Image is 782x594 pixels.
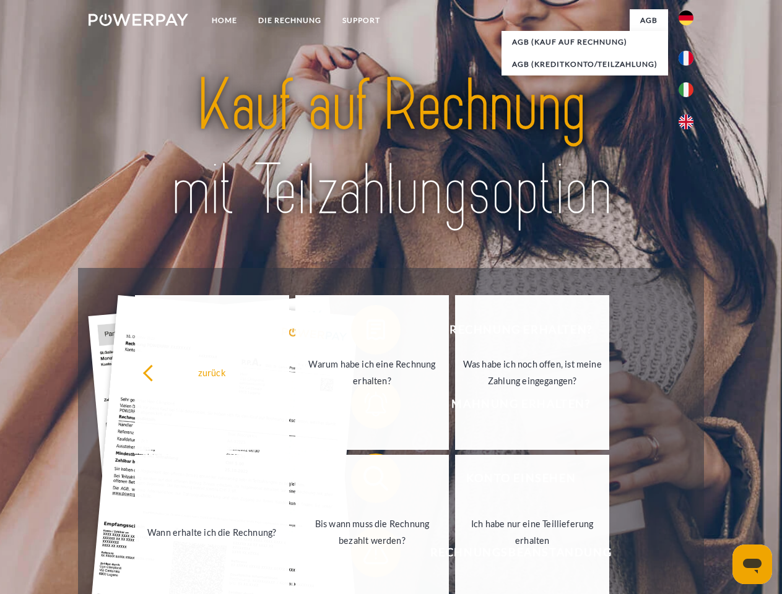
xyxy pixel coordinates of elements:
img: en [679,114,693,129]
a: Home [201,9,248,32]
img: de [679,11,693,25]
a: Was habe ich noch offen, ist meine Zahlung eingegangen? [455,295,609,450]
img: title-powerpay_de.svg [118,59,664,237]
a: DIE RECHNUNG [248,9,332,32]
div: Warum habe ich eine Rechnung erhalten? [303,356,442,389]
img: logo-powerpay-white.svg [89,14,188,26]
div: Was habe ich noch offen, ist meine Zahlung eingegangen? [463,356,602,389]
div: Bis wann muss die Rechnung bezahlt werden? [303,515,442,549]
img: it [679,82,693,97]
a: AGB (Kauf auf Rechnung) [502,31,668,53]
a: agb [630,9,668,32]
a: SUPPORT [332,9,391,32]
div: zurück [142,364,282,381]
img: fr [679,51,693,66]
iframe: Schaltfläche zum Öffnen des Messaging-Fensters [732,544,772,584]
div: Ich habe nur eine Teillieferung erhalten [463,515,602,549]
div: Wann erhalte ich die Rechnung? [142,523,282,540]
a: AGB (Kreditkonto/Teilzahlung) [502,53,668,75]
